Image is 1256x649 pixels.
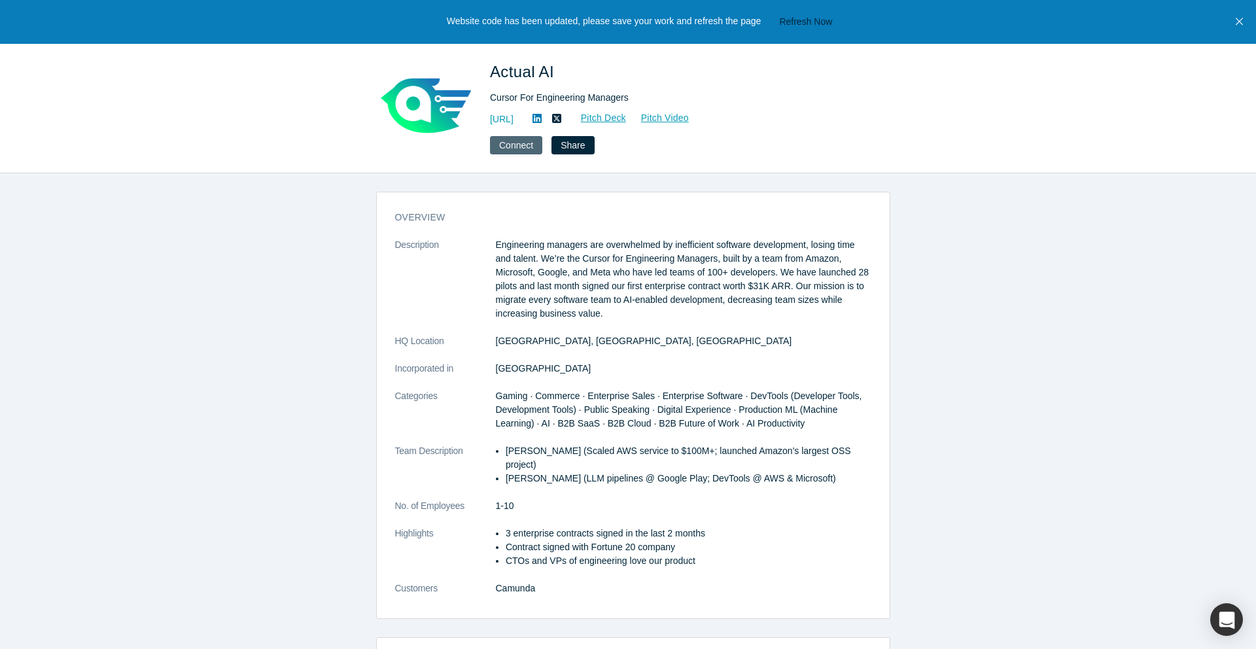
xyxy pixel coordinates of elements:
dt: Incorporated in [395,362,496,389]
img: Actual AI's Logo [380,60,472,152]
dt: Description [395,238,496,334]
a: Pitch Deck [567,111,627,126]
dd: 1-10 [496,499,871,513]
a: [URL] [490,113,514,126]
dt: Team Description [395,444,496,499]
dd: [GEOGRAPHIC_DATA], [GEOGRAPHIC_DATA], [GEOGRAPHIC_DATA] [496,334,871,348]
span: Gaming · Commerce · Enterprise Sales · Enterprise Software · DevTools (Developer Tools, Developme... [496,391,862,429]
p: Engineering managers are overwhelmed by inefficient software development, losing time and talent.... [496,238,871,321]
button: Share [551,136,594,154]
dt: No. of Employees [395,499,496,527]
button: Connect [490,136,542,154]
dd: [GEOGRAPHIC_DATA] [496,362,871,376]
dt: Highlights [395,527,496,582]
dt: Categories [395,389,496,444]
dt: HQ Location [395,334,496,362]
p: 3 enterprise contracts signed in the last 2 months [506,527,871,540]
h3: overview [395,211,853,224]
p: [PERSON_NAME] (LLM pipelines @ Google Play; DevTools @ AWS & Microsoft) [506,472,871,485]
p: CTOs and VPs of engineering love our product [506,554,871,568]
dd: Camunda [496,582,871,595]
div: Cursor For Engineering Managers [490,91,856,105]
a: Pitch Video [627,111,689,126]
p: Contract signed with Fortune 20 company [506,540,871,554]
span: Actual AI [490,63,559,80]
p: [PERSON_NAME] (Scaled AWS service to $100M+; launched Amazon's largest OSS project) [506,444,871,472]
dt: Customers [395,582,496,609]
button: Refresh Now [775,14,837,30]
